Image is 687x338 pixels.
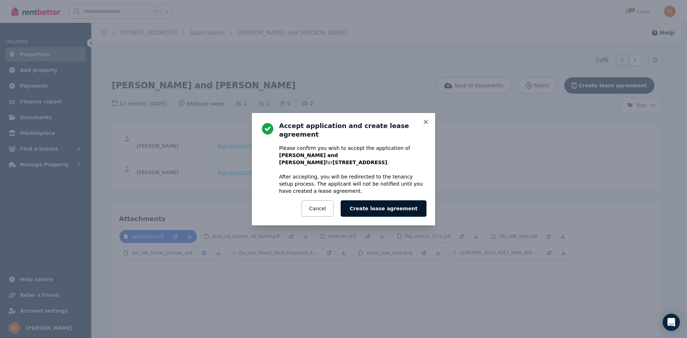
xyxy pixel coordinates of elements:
[279,144,427,195] p: Please confirm you wish to accept the application of for . After accepting, you will be redirecte...
[341,200,427,217] button: Create lease agreement
[279,152,338,165] b: [PERSON_NAME] and [PERSON_NAME]
[332,160,387,165] b: [STREET_ADDRESS]
[279,122,427,139] h3: Accept application and create lease agreement
[302,200,333,217] button: Cancel
[663,314,680,331] div: Open Intercom Messenger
